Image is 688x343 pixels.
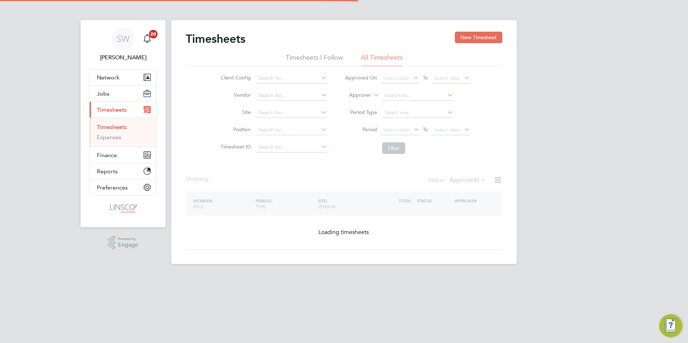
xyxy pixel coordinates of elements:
label: Vendor [218,92,251,98]
a: Powered byEngage [108,236,139,250]
button: Preferences [90,179,157,195]
a: 20 [140,27,154,50]
span: Jobs [97,90,109,97]
span: Timesheets [97,106,127,113]
label: Period [345,126,377,133]
button: New Timesheet [455,32,502,43]
input: Search for... [256,142,327,152]
nav: Main navigation [81,20,166,227]
button: Timesheets [90,102,157,118]
button: Finance [90,147,157,163]
span: Engage [118,242,138,248]
span: Finance [97,152,117,159]
span: Select date [383,75,409,81]
span: Network [97,74,119,81]
span: ... [208,175,212,183]
li: Timesheets I Follow [286,53,343,66]
label: Timesheet ID [218,143,251,150]
label: Position [218,126,251,133]
span: To [421,73,430,82]
button: Filter [382,142,405,154]
button: Jobs [90,86,157,101]
span: Powered by [118,236,138,242]
button: Engage Resource Center [659,314,682,337]
span: 0 [476,177,479,184]
span: Preferences [97,184,128,191]
a: Timesheets [97,124,127,131]
label: Client Config [218,74,251,81]
label: Period Type [345,109,377,115]
img: linsco-logo-retina.png [108,203,138,214]
span: Select date [434,75,460,81]
h2: Timesheets [186,32,245,46]
li: All Timesheets [361,53,403,66]
input: Search for... [256,125,327,135]
input: Select one [382,108,453,118]
span: 20 [149,30,158,38]
label: Approved On [345,74,377,81]
a: Go to home page [89,203,157,214]
span: SW [117,34,130,44]
label: Approved [449,177,486,184]
span: To [421,125,430,134]
label: Approver [339,92,371,99]
div: Status [429,175,488,186]
input: Search for... [256,73,327,83]
button: Network [90,69,157,85]
a: SW[PERSON_NAME] [89,27,157,62]
span: Shaun White [89,53,157,62]
div: Timesheets [90,118,157,147]
label: Site [218,109,251,115]
span: Select date [434,127,460,133]
input: Search for... [256,91,327,101]
input: Search for... [256,108,327,118]
input: Search for... [382,91,453,101]
button: Reports [90,163,157,179]
span: Reports [97,168,118,175]
div: Showing [186,175,214,183]
span: Select date [383,127,409,133]
a: Expenses [97,134,121,141]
